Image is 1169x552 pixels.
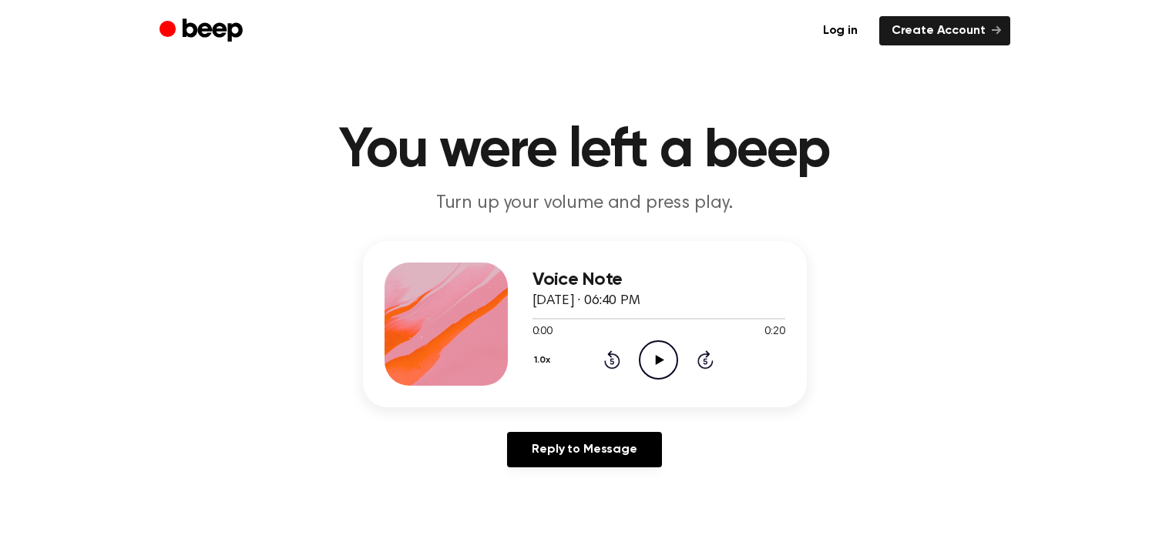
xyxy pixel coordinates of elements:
[190,123,979,179] h1: You were left a beep
[764,324,784,340] span: 0:20
[532,347,556,373] button: 1.0x
[879,16,1010,45] a: Create Account
[160,16,247,46] a: Beep
[289,191,881,216] p: Turn up your volume and press play.
[532,324,553,340] span: 0:00
[532,269,785,290] h3: Voice Note
[532,294,640,308] span: [DATE] · 06:40 PM
[507,432,661,467] a: Reply to Message
[811,16,870,45] a: Log in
